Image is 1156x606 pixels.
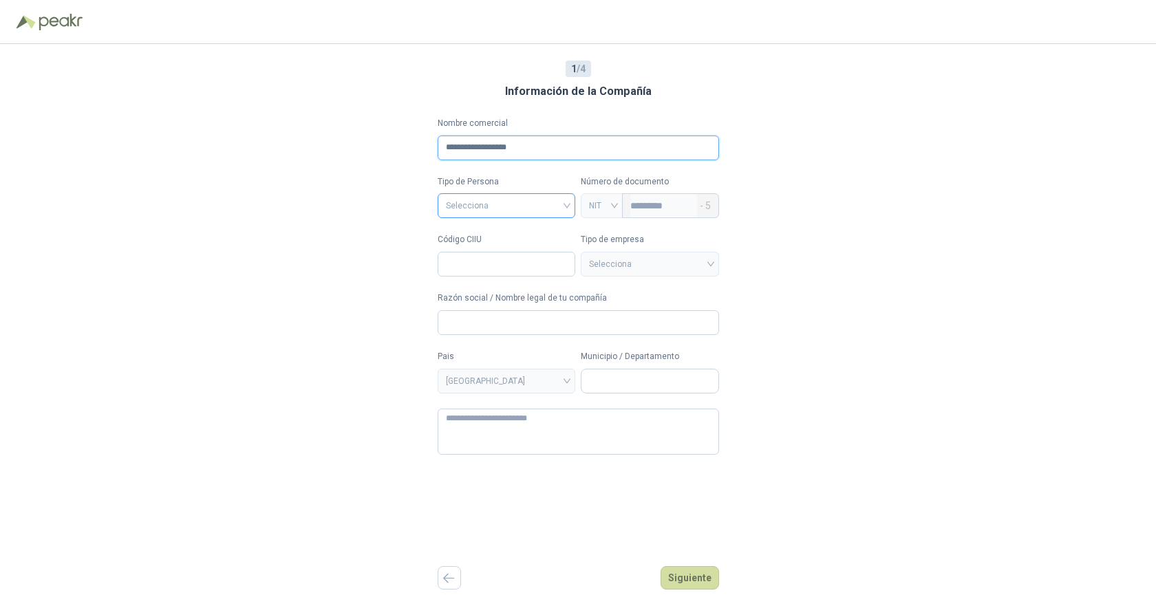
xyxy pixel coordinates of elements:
label: Código CIIU [438,233,576,246]
label: Tipo de empresa [581,233,719,246]
p: Número de documento [581,175,719,188]
b: 1 [571,63,577,74]
label: Municipio / Departamento [581,350,719,363]
button: Siguiente [661,566,719,589]
h3: Información de la Compañía [505,83,652,100]
span: NIT [589,195,614,216]
span: COLOMBIA [446,371,568,391]
span: - 5 [700,194,711,217]
img: Peakr [39,14,83,30]
label: Razón social / Nombre legal de tu compañía [438,292,719,305]
label: Pais [438,350,576,363]
img: Logo [17,15,36,29]
label: Tipo de Persona [438,175,576,188]
span: / 4 [571,61,586,76]
label: Nombre comercial [438,117,719,130]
